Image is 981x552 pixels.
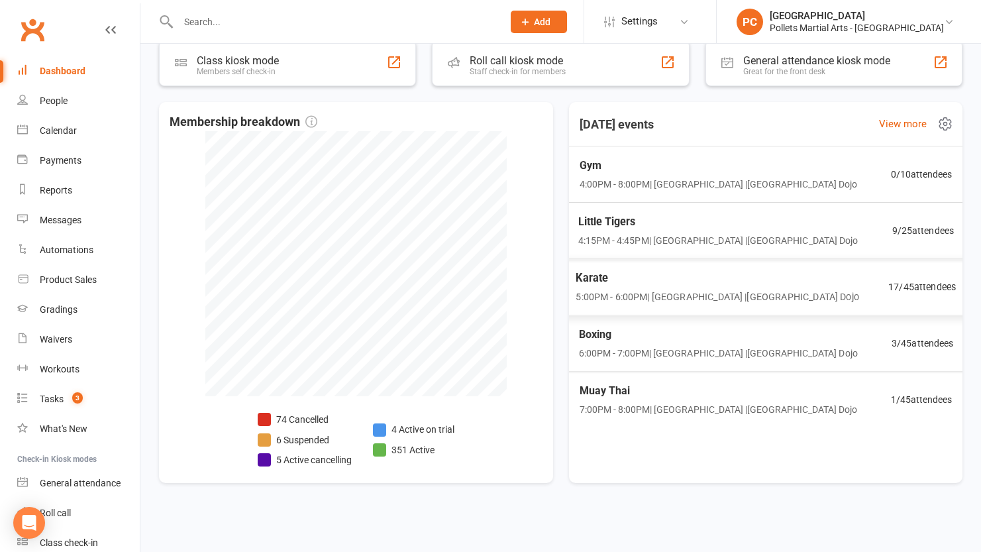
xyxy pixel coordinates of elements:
span: 17 / 45 attendees [888,280,956,295]
li: 74 Cancelled [258,412,352,427]
a: General attendance kiosk mode [17,469,140,498]
span: 4:00PM - 8:00PM | [GEOGRAPHIC_DATA] | [GEOGRAPHIC_DATA] Dojo [580,177,857,192]
div: PC [737,9,763,35]
div: General attendance [40,478,121,488]
div: Roll call [40,508,71,518]
div: Reports [40,185,72,195]
span: Karate [576,270,858,287]
a: Tasks 3 [17,384,140,414]
span: Membership breakdown [170,113,317,132]
input: Search... [174,13,493,31]
span: 9 / 25 attendees [892,223,954,239]
div: Class check-in [40,537,98,548]
a: Messages [17,205,140,235]
span: 5:00PM - 6:00PM | [GEOGRAPHIC_DATA] | [GEOGRAPHIC_DATA] Dojo [576,290,858,305]
a: People [17,86,140,116]
span: 3 [72,392,83,404]
a: Calendar [17,116,140,146]
a: Roll call [17,498,140,528]
div: Roll call kiosk mode [470,54,566,67]
div: Messages [40,215,81,225]
li: 4 Active on trial [373,422,454,437]
a: Product Sales [17,265,140,295]
span: Little Tigers [578,213,857,231]
a: Automations [17,235,140,265]
a: Reports [17,176,140,205]
div: Open Intercom Messenger [13,507,45,539]
a: Clubworx [16,13,49,46]
div: General attendance kiosk mode [743,54,890,67]
div: Members self check-in [197,67,279,76]
span: Settings [621,7,658,36]
a: Gradings [17,295,140,325]
span: 1 / 45 attendees [891,392,952,407]
div: Payments [40,155,81,166]
span: Add [534,17,550,27]
span: 0 / 10 attendees [891,167,952,182]
li: 6 Suspended [258,433,352,447]
div: Workouts [40,364,79,374]
div: Tasks [40,394,64,404]
div: Waivers [40,334,72,345]
a: Waivers [17,325,140,355]
span: Boxing [578,326,857,343]
span: 4:15PM - 4:45PM | [GEOGRAPHIC_DATA] | [GEOGRAPHIC_DATA] Dojo [578,233,857,248]
div: Dashboard [40,66,85,76]
a: What's New [17,414,140,444]
div: Great for the front desk [743,67,890,76]
button: Add [511,11,567,33]
div: Gradings [40,304,77,315]
li: 351 Active [373,443,454,457]
a: Dashboard [17,56,140,86]
div: Product Sales [40,274,97,285]
div: [GEOGRAPHIC_DATA] [770,10,944,22]
span: 7:00PM - 8:00PM | [GEOGRAPHIC_DATA] | [GEOGRAPHIC_DATA] Dojo [580,402,857,417]
div: Pollets Martial Arts - [GEOGRAPHIC_DATA] [770,22,944,34]
li: 5 Active cancelling [258,453,352,467]
div: Class kiosk mode [197,54,279,67]
span: Muay Thai [580,382,857,400]
div: What's New [40,423,87,434]
a: View more [879,116,927,132]
a: Payments [17,146,140,176]
div: People [40,95,68,106]
span: 3 / 45 attendees [892,336,953,351]
a: Workouts [17,355,140,384]
span: 6:00PM - 7:00PM | [GEOGRAPHIC_DATA] | [GEOGRAPHIC_DATA] Dojo [578,346,857,360]
span: Gym [580,157,857,174]
div: Staff check-in for members [470,67,566,76]
div: Automations [40,245,93,255]
h3: [DATE] events [569,113,664,137]
div: Calendar [40,125,77,136]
